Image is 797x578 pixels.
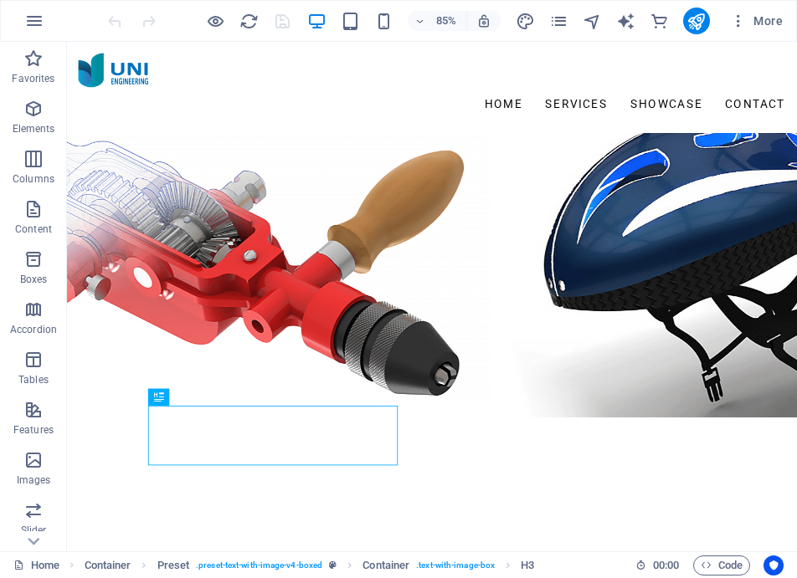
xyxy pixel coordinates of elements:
[85,555,131,575] span: Click to select. Double-click to edit
[10,323,57,336] p: Accordion
[13,122,55,136] p: Elements
[549,12,568,31] i: Pages (Ctrl+Alt+S)
[730,13,783,29] span: More
[416,555,495,575] span: . text-with-image-box
[693,555,750,575] button: Code
[650,12,669,31] i: Commerce
[12,72,54,85] p: Favorites
[683,8,710,34] button: publish
[616,12,635,31] i: AI Writer
[15,223,52,236] p: Content
[329,560,337,570] i: This element is a customizable preset
[516,11,536,31] button: design
[635,555,680,575] h6: Session time
[516,12,535,31] i: Design (Ctrl+Alt+Y)
[583,12,602,31] i: Navigator
[239,12,259,31] i: Reload page
[239,11,259,31] button: reload
[433,11,460,31] h6: 85%
[653,555,679,575] span: 00 00
[205,11,225,31] button: Click here to leave preview mode and continue editing
[521,555,534,575] span: Click to select. Double-click to edit
[13,423,54,437] p: Features
[764,555,784,575] button: Usercentrics
[363,555,409,575] span: Click to select. Double-click to edit
[17,473,51,487] p: Images
[18,373,49,386] p: Tables
[157,555,190,575] span: Click to select. Double-click to edit
[583,11,603,31] button: navigator
[549,11,569,31] button: pages
[616,11,636,31] button: text_generator
[665,559,667,571] span: :
[13,172,54,186] p: Columns
[85,555,535,575] nav: breadcrumb
[650,11,670,31] button: commerce
[408,11,467,31] button: 85%
[196,555,322,575] span: . preset-text-with-image-v4-boxed
[13,555,59,575] a: Click to cancel selection. Double-click to open Pages
[701,555,743,575] span: Code
[20,273,48,286] p: Boxes
[476,13,491,28] i: On resize automatically adjust zoom level to fit chosen device.
[723,8,789,34] button: More
[21,524,47,537] p: Slider
[686,12,706,31] i: Publish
